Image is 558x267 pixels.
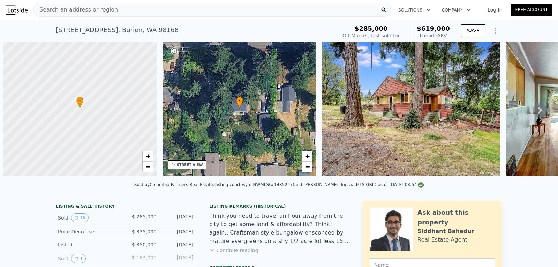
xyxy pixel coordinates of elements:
span: + [305,152,310,161]
div: [DATE] [162,228,193,235]
span: • [236,98,243,104]
div: Lotside ARV [417,32,450,39]
div: Listing Remarks (Historical) [209,203,349,209]
div: Siddhant Bahadur [417,227,474,236]
a: Zoom out [143,162,153,172]
div: Off Market, last sold for [342,32,400,39]
a: Zoom in [143,151,153,162]
div: [STREET_ADDRESS] , Burien , WA 98168 [56,25,179,35]
button: View historical data [71,254,86,263]
button: View historical data [71,213,88,222]
a: Log In [479,6,511,13]
div: Sold [58,254,120,263]
img: Lotside [6,5,28,15]
a: Zoom out [302,162,312,172]
div: Sold [58,213,120,222]
div: Ask about this property [417,208,495,227]
span: + [145,152,150,161]
button: SAVE [461,24,485,37]
a: Zoom in [302,151,312,162]
span: Search an address or region [34,6,118,14]
div: [DATE] [162,241,193,248]
button: Continue reading [209,247,258,254]
a: Free Account [511,4,552,16]
div: Price Decrease [58,228,120,235]
button: Solutions [393,4,436,16]
span: • [76,98,83,104]
div: Listing courtesy of NWMLS (#1485227) and [PERSON_NAME], Inc via MLS GRID as of [DATE] 08:54 [214,182,424,187]
div: LISTING & SALE HISTORY [56,203,195,210]
div: Listed [58,241,120,248]
div: STREET VIEW [177,162,203,168]
span: $285,000 [355,25,388,32]
div: • [76,97,83,109]
span: − [305,162,310,171]
div: [DATE] [162,213,193,222]
span: $ 285,000 [132,214,157,220]
span: $ 183,000 [132,255,157,260]
div: [DATE] [162,254,193,263]
div: Real Estate Agent [417,236,467,244]
span: $ 350,000 [132,242,157,247]
div: • [236,97,243,109]
span: $619,000 [417,25,450,32]
span: $ 335,000 [132,229,157,235]
img: Sale: 119693995 Parcel: 97569948 [322,42,500,176]
span: − [145,162,150,171]
div: Sold by Columbia Partners Real Estate . [134,182,214,187]
div: Think you need to travel an hour away from the city to get some land & affordability? Think again... [209,212,349,245]
img: NWMLS Logo [418,182,424,188]
button: Company [436,4,476,16]
button: Show Options [488,24,502,38]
